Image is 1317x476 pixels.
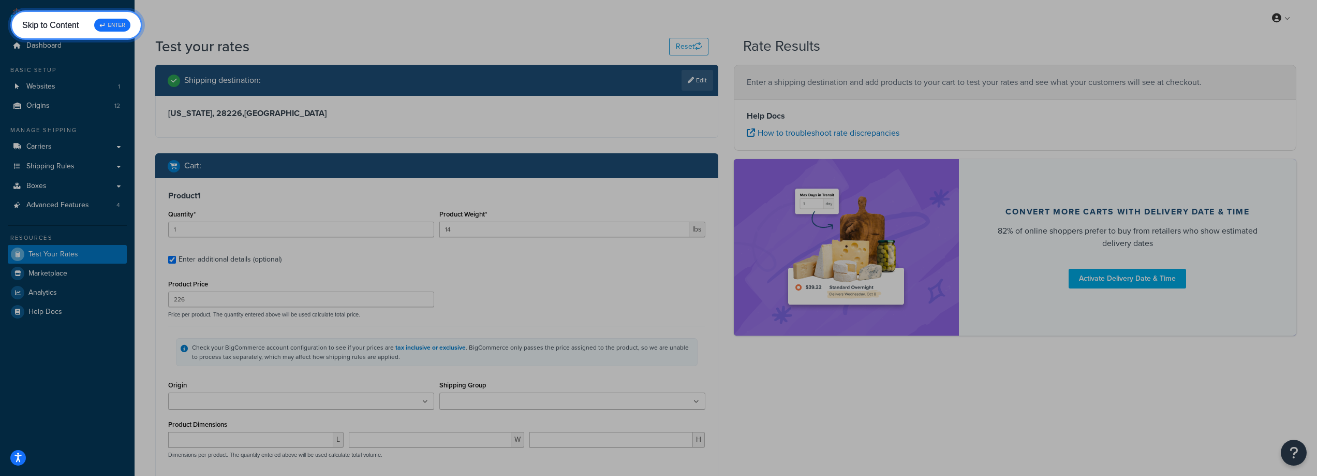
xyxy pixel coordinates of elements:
span: Websites [26,82,55,91]
label: Product Price [168,280,208,288]
label: Origin [168,381,187,389]
span: lbs [689,222,705,237]
a: Websites1 [8,77,127,96]
a: Origins12 [8,96,127,116]
a: Carriers [8,137,127,156]
label: Product Weight* [439,210,487,218]
h4: Help Docs [747,110,1284,122]
span: Marketplace [28,269,67,278]
div: Manage Shipping [8,126,127,135]
span: Help Docs [28,308,62,316]
img: feature-image-ddt-36eae7f7280da8017bfb280eaccd9c446f90b1fe08728e4019434db127062ab4.png [781,175,911,320]
h2: Cart : [184,161,201,170]
h3: Product 1 [168,191,705,201]
p: Dimensions per product. The quantity entered above will be used calculate total volume. [166,451,382,458]
div: Basic Setup [8,66,127,75]
a: How to troubleshoot rate discrepancies [747,127,899,139]
span: Advanced Features [26,201,89,210]
div: 82% of online shoppers prefer to buy from retailers who show estimated delivery dates [984,225,1272,250]
span: Origins [26,102,50,110]
h1: Test your rates [155,36,249,56]
a: Advanced Features4 [8,196,127,215]
button: Open Resource Center [1281,440,1307,466]
div: Enter additional details (optional) [179,252,282,267]
li: Advanced Features [8,196,127,215]
a: tax inclusive or exclusive [395,343,466,352]
span: 1 [118,82,120,91]
input: Enter additional details (optional) [168,256,176,264]
a: Shipping Rules [8,157,127,176]
a: Boxes [8,177,127,196]
a: Marketplace [8,264,127,283]
span: Boxes [26,182,47,191]
a: Help Docs [8,302,127,321]
span: 4 [116,201,120,210]
span: Dashboard [26,41,62,50]
h2: Rate Results [743,38,820,54]
a: Test Your Rates [8,245,127,264]
span: Carriers [26,142,52,151]
button: Reset [669,38,708,55]
label: Quantity* [168,210,196,218]
span: W [511,432,524,448]
a: Analytics [8,283,127,302]
span: Shipping Rules [26,162,75,171]
p: Enter a shipping destination and add products to your cart to test your rates and see what your c... [747,75,1284,90]
h2: Shipping destination : [184,76,261,85]
li: Websites [8,77,127,96]
span: Analytics [28,289,57,297]
label: Product Dimensions [168,421,227,428]
input: 0 [168,222,434,237]
div: Check your BigCommerce account configuration to see if your prices are . BigCommerce only passes ... [192,343,693,362]
li: Origins [8,96,127,116]
div: Resources [8,234,127,242]
a: Dashboard [8,36,127,55]
span: L [333,432,344,448]
h3: [US_STATE], 28226 , [GEOGRAPHIC_DATA] [168,108,705,119]
span: 12 [114,102,120,110]
a: Edit [682,70,713,91]
p: Price per product. The quantity entered above will be used calculate total price. [166,311,708,318]
input: 0.00 [439,222,689,237]
span: H [693,432,705,448]
label: Shipping Group [439,381,486,389]
div: Convert more carts with delivery date & time [1005,207,1249,217]
span: Test Your Rates [28,250,78,259]
a: Activate Delivery Date & Time [1069,269,1186,289]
